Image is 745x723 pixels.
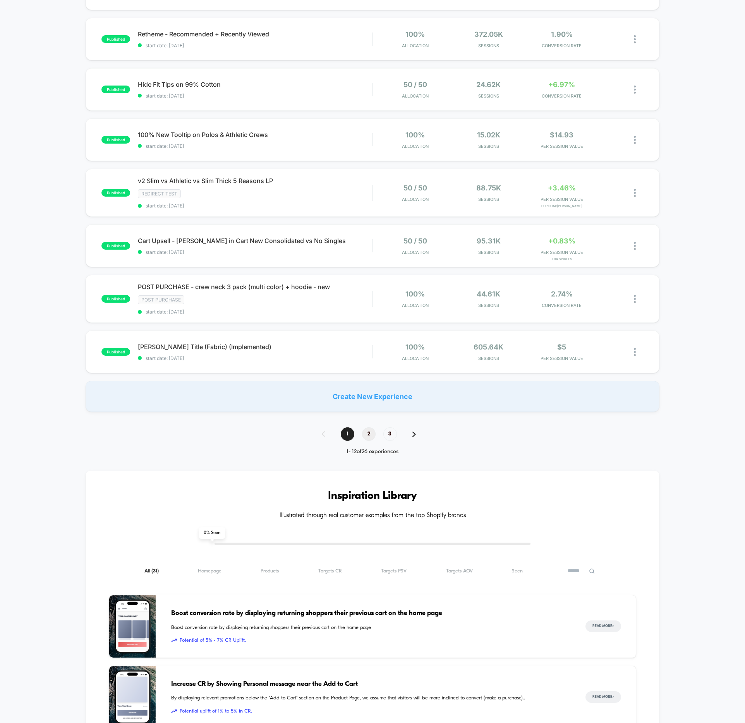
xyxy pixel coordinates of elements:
span: Sessions [454,43,523,48]
span: +0.83% [548,237,575,245]
span: 372.05k [474,30,503,38]
span: Hide Fit Tips on 99% Cotton [138,81,372,88]
span: 100% [405,30,425,38]
h4: Illustrated through real customer examples from the top Shopify brands [109,512,636,519]
span: Boost conversion rate by displaying returning shoppers their previous cart on the home page [171,608,570,618]
span: Allocation [402,250,429,255]
span: 0 % Seen [199,527,225,539]
span: 1 [341,427,354,441]
span: Seen [512,568,523,574]
span: published [101,242,130,250]
img: close [634,189,636,197]
span: CONVERSION RATE [527,43,596,48]
span: +6.97% [548,81,575,89]
span: +3.46% [548,184,576,192]
span: CONVERSION RATE [527,303,596,308]
span: Targets CR [318,568,342,574]
div: Create New Experience [86,381,659,412]
span: 50 / 50 [403,81,427,89]
span: $5 [557,343,566,351]
span: Sessions [454,144,523,149]
span: 2.74% [551,290,573,298]
span: start date: [DATE] [138,203,372,209]
span: published [101,348,130,356]
span: 100% New Tooltip on Polos & Athletic Crews [138,131,372,139]
span: 1.90% [551,30,573,38]
span: 88.75k [476,184,501,192]
span: published [101,35,130,43]
img: close [634,35,636,43]
span: 100% [405,343,425,351]
span: All [144,568,159,574]
span: 15.02k [477,131,500,139]
span: Allocation [402,303,429,308]
button: Read More> [585,691,621,703]
span: Sessions [454,93,523,99]
span: Targets AOV [446,568,473,574]
img: close [634,295,636,303]
div: 1 - 12 of 26 experiences [314,449,431,455]
span: 44.61k [477,290,500,298]
img: close [634,242,636,250]
span: for Slim/[PERSON_NAME] [527,204,596,208]
span: Allocation [402,43,429,48]
span: 2 [362,427,376,441]
span: start date: [DATE] [138,309,372,315]
span: Potential uplift of 1% to 5% in CR. [171,708,570,715]
img: close [634,86,636,94]
img: close [634,136,636,144]
span: PER SESSION VALUE [527,356,596,361]
span: start date: [DATE] [138,93,372,99]
span: Allocation [402,144,429,149]
span: v2 Slim vs Athletic vs Slim Thick 5 Reasons LP [138,177,372,185]
img: Boost conversion rate by displaying returning shoppers their previous cart on the home page [109,595,156,658]
span: Sessions [454,197,523,202]
span: $14.93 [550,131,573,139]
span: Redirect Test [138,189,181,198]
span: PER SESSION VALUE [527,197,596,202]
span: 100% [405,131,425,139]
span: Boost conversion rate by displaying returning shoppers their previous cart on the home page [171,624,570,632]
span: PER SESSION VALUE [527,250,596,255]
span: Sessions [454,250,523,255]
span: published [101,295,130,303]
span: Post Purchase [138,295,184,304]
span: Homepage [198,568,221,574]
h3: Inspiration Library [109,490,636,502]
span: published [101,86,130,93]
span: 24.62k [476,81,501,89]
span: Retheme - Recommended + Recently Viewed [138,30,372,38]
span: Allocation [402,93,429,99]
span: Increase CR by Showing Personal message near the Add to Cart [171,679,570,689]
span: POST PURCHASE - crew neck 3 pack (multi color) + hoodie - new [138,283,372,291]
span: Potential of 5% - 7% CR Uplift. [171,637,570,644]
img: close [634,348,636,356]
span: start date: [DATE] [138,143,372,149]
span: start date: [DATE] [138,249,372,255]
button: Read More> [585,620,621,632]
span: 50 / 50 [403,237,427,245]
span: for Singles [527,257,596,261]
span: CONVERSION RATE [527,93,596,99]
span: 605.64k [474,343,503,351]
span: Cart Upsell - [PERSON_NAME] in Cart New Consolidated vs No Singles [138,237,372,245]
span: Allocation [402,356,429,361]
span: 100% [405,290,425,298]
span: Sessions [454,356,523,361]
span: ( 31 ) [151,569,159,574]
span: Allocation [402,197,429,202]
span: [PERSON_NAME] Title (Fabric) (Implemented) [138,343,372,351]
span: published [101,189,130,197]
span: 3 [383,427,397,441]
span: 50 / 50 [403,184,427,192]
span: Targets PSV [381,568,407,574]
span: start date: [DATE] [138,43,372,48]
span: Sessions [454,303,523,308]
span: Products [261,568,279,574]
span: start date: [DATE] [138,355,372,361]
span: 95.31k [477,237,501,245]
span: published [101,136,130,144]
img: pagination forward [412,432,416,437]
span: PER SESSION VALUE [527,144,596,149]
span: By displaying relevant promotions below the "Add to Cart" section on the Product Page, we assume ... [171,694,570,702]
